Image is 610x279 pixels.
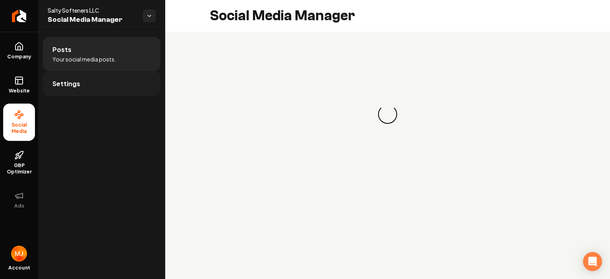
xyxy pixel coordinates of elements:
[210,8,355,24] h2: Social Media Manager
[3,122,35,135] span: Social Media
[48,6,137,14] span: Salty Softeners LLC
[11,246,27,262] button: Open user button
[12,10,27,22] img: Rebolt Logo
[48,14,137,25] span: Social Media Manager
[43,71,160,96] a: Settings
[11,203,27,209] span: Ads
[11,246,27,262] img: Mike James
[6,88,33,94] span: Website
[583,252,602,271] div: Open Intercom Messenger
[52,55,116,63] span: Your social media posts.
[3,144,35,181] a: GBP Optimizer
[8,265,30,271] span: Account
[52,45,71,54] span: Posts
[52,79,80,89] span: Settings
[4,54,35,60] span: Company
[376,103,399,126] div: Loading
[3,185,35,216] button: Ads
[3,69,35,100] a: Website
[3,162,35,175] span: GBP Optimizer
[3,35,35,66] a: Company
